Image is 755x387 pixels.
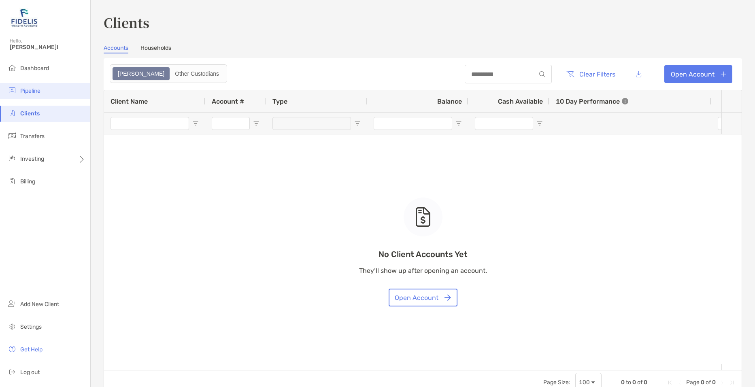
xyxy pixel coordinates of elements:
div: Zoe [113,68,169,79]
a: Open Account [664,65,732,83]
img: clients icon [7,108,17,118]
div: Page Size: [543,379,570,386]
a: Accounts [104,45,128,53]
span: Clients [20,110,40,117]
span: Investing [20,155,44,162]
img: empty state icon [415,207,431,227]
img: transfers icon [7,131,17,140]
div: First Page [667,379,673,386]
span: 0 [712,379,716,386]
span: 0 [701,379,704,386]
span: Billing [20,178,35,185]
span: Add New Client [20,301,59,308]
div: Previous Page [676,379,683,386]
span: Get Help [20,346,43,353]
span: Page [686,379,700,386]
div: segmented control [110,64,227,83]
a: Households [140,45,171,53]
img: settings icon [7,321,17,331]
div: Last Page [729,379,735,386]
img: billing icon [7,176,17,186]
p: They’ll show up after opening an account. [359,266,487,276]
img: add_new_client icon [7,299,17,308]
img: button icon [444,294,451,301]
img: pipeline icon [7,85,17,95]
span: Pipeline [20,87,40,94]
span: 0 [632,379,636,386]
p: No Client Accounts Yet [359,249,487,259]
img: dashboard icon [7,63,17,72]
h3: Clients [104,13,742,32]
span: Log out [20,369,40,376]
span: 0 [644,379,647,386]
div: Next Page [719,379,725,386]
img: logout icon [7,367,17,376]
span: [PERSON_NAME]! [10,44,85,51]
button: Clear Filters [560,65,621,83]
span: Transfers [20,133,45,140]
img: input icon [539,71,545,77]
img: get-help icon [7,344,17,354]
div: Other Custodians [170,68,223,79]
button: Open Account [389,289,457,306]
img: Zoe Logo [10,3,39,32]
img: investing icon [7,153,17,163]
span: Settings [20,323,42,330]
span: Dashboard [20,65,49,72]
span: 0 [621,379,625,386]
span: of [637,379,642,386]
span: of [706,379,711,386]
span: to [626,379,631,386]
div: 100 [579,379,590,386]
